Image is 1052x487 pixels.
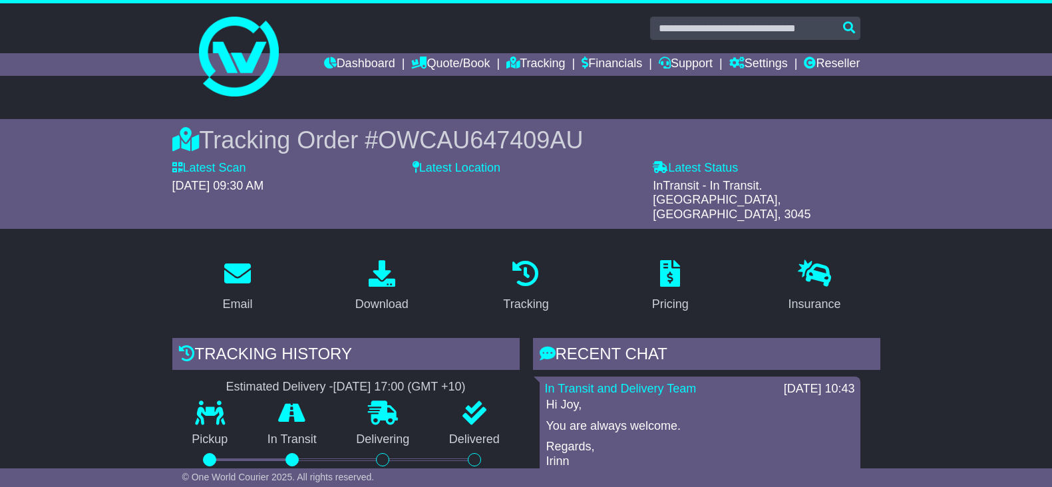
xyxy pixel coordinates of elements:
div: Tracking [503,295,548,313]
p: You are always welcome. [546,419,854,434]
div: Email [222,295,252,313]
a: Tracking [506,53,565,76]
div: [DATE] 17:00 (GMT +10) [333,380,466,395]
p: Delivering [337,432,430,447]
div: Tracking history [172,338,520,374]
div: RECENT CHAT [533,338,880,374]
span: OWCAU647409AU [378,126,583,154]
a: Email [214,255,261,318]
a: Reseller [804,53,860,76]
a: Support [659,53,713,76]
a: Dashboard [324,53,395,76]
a: Pricing [643,255,697,318]
span: © One World Courier 2025. All rights reserved. [182,472,375,482]
div: Estimated Delivery - [172,380,520,395]
div: Insurance [789,295,841,313]
span: InTransit - In Transit. [GEOGRAPHIC_DATA], [GEOGRAPHIC_DATA], 3045 [653,179,810,221]
a: Quote/Book [411,53,490,76]
div: Pricing [652,295,689,313]
label: Latest Location [413,161,500,176]
p: Regards, Irinn [546,440,854,468]
span: [DATE] 09:30 AM [172,179,264,192]
a: Tracking [494,255,557,318]
a: Financials [582,53,642,76]
a: In Transit and Delivery Team [545,382,697,395]
p: Delivered [429,432,520,447]
div: [DATE] 10:43 [784,382,855,397]
p: Pickup [172,432,248,447]
label: Latest Scan [172,161,246,176]
label: Latest Status [653,161,738,176]
p: In Transit [248,432,337,447]
a: Insurance [780,255,850,318]
a: Settings [729,53,788,76]
div: Download [355,295,409,313]
div: Tracking Order # [172,126,880,154]
a: Download [347,255,417,318]
p: Hi Joy, [546,398,854,412]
